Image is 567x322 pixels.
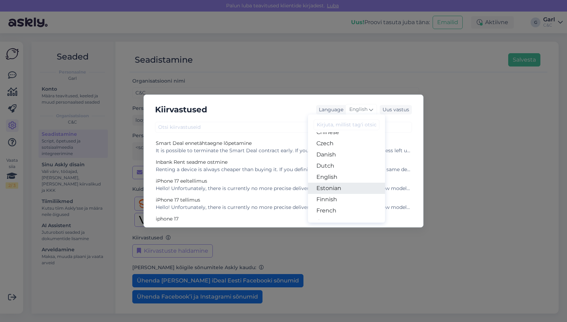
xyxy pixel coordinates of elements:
input: Kirjuta, millist tag'i otsid [314,119,379,130]
a: Estonian [308,183,385,194]
div: It is possible to terminate the Smart Deal contract early. If you have 12 monthly payments or les... [156,147,411,154]
a: Czech [308,138,385,149]
div: Hello! Unfortunately, there is currently no more precise delivery information regarding the new m... [156,185,411,192]
a: English [308,171,385,183]
span: English [349,106,367,113]
a: Danish [308,149,385,160]
div: Renting a device is always cheaper than buying it. If you definitely want to continue using the s... [156,166,411,173]
div: Language [316,106,343,113]
a: French [308,205,385,216]
div: Hello! Unfortunately, there is currently no more precise delivery information regarding the new m... [156,204,411,211]
div: Smart Deal ennetähtaegne lõpetamine [156,140,411,147]
a: German [308,216,385,227]
div: iPhone 17 tellimus [156,196,411,204]
div: Inbank Rent seadme ostmine [156,159,411,166]
a: Chinese [308,127,385,138]
div: iphone 17 [156,215,411,223]
a: Finnish [308,194,385,205]
input: Otsi kiirvastuseid [155,122,412,133]
div: Uus vastus [380,105,412,114]
div: iPhone 17 eeltellimus [156,177,411,185]
a: Dutch [308,160,385,171]
h5: Kiirvastused [155,103,207,116]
